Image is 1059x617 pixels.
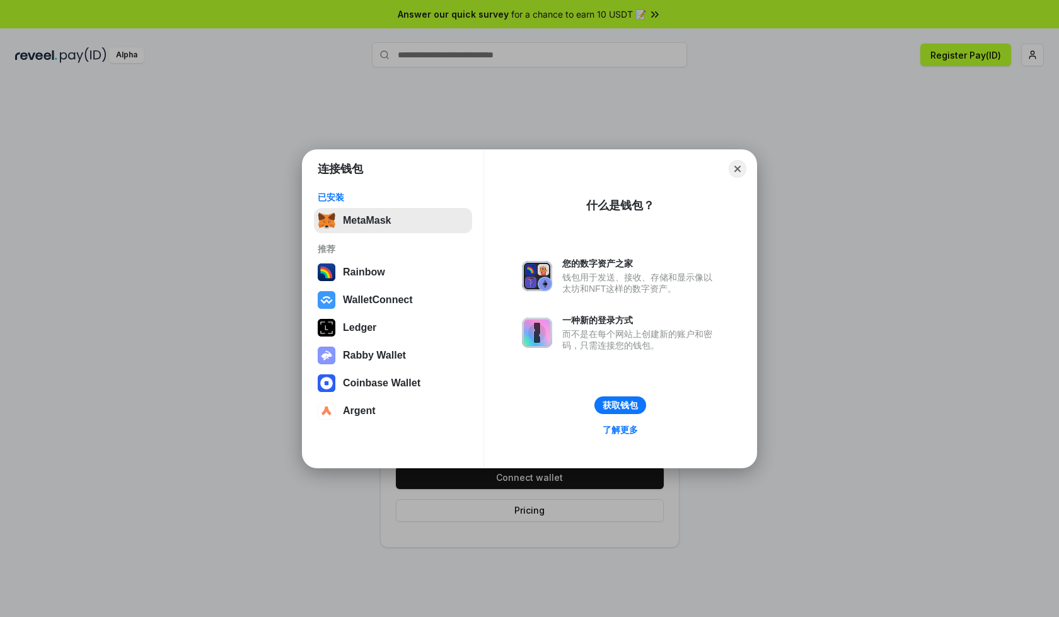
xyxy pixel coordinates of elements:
[562,314,719,326] div: 一种新的登录方式
[562,258,719,269] div: 您的数字资产之家
[318,374,335,392] img: svg+xml,%3Csvg%20width%3D%2228%22%20height%3D%2228%22%20viewBox%3D%220%200%2028%2028%22%20fill%3D...
[562,328,719,351] div: 而不是在每个网站上创建新的账户和密码，只需连接您的钱包。
[729,160,746,178] button: Close
[318,319,335,337] img: svg+xml,%3Csvg%20xmlns%3D%22http%3A%2F%2Fwww.w3.org%2F2000%2Fsvg%22%20width%3D%2228%22%20height%3...
[318,291,335,309] img: svg+xml,%3Csvg%20width%3D%2228%22%20height%3D%2228%22%20viewBox%3D%220%200%2028%2028%22%20fill%3D...
[522,318,552,348] img: svg+xml,%3Csvg%20xmlns%3D%22http%3A%2F%2Fwww.w3.org%2F2000%2Fsvg%22%20fill%3D%22none%22%20viewBox...
[586,198,654,213] div: 什么是钱包？
[594,396,646,414] button: 获取钱包
[343,215,391,226] div: MetaMask
[314,208,472,233] button: MetaMask
[318,347,335,364] img: svg+xml,%3Csvg%20xmlns%3D%22http%3A%2F%2Fwww.w3.org%2F2000%2Fsvg%22%20fill%3D%22none%22%20viewBox...
[343,322,376,333] div: Ledger
[343,405,376,417] div: Argent
[314,343,472,368] button: Rabby Wallet
[318,243,468,255] div: 推荐
[314,371,472,396] button: Coinbase Wallet
[343,267,385,278] div: Rainbow
[603,424,638,435] div: 了解更多
[318,212,335,229] img: svg+xml,%3Csvg%20fill%3D%22none%22%20height%3D%2233%22%20viewBox%3D%220%200%2035%2033%22%20width%...
[318,161,363,176] h1: 连接钱包
[314,315,472,340] button: Ledger
[318,263,335,281] img: svg+xml,%3Csvg%20width%3D%22120%22%20height%3D%22120%22%20viewBox%3D%220%200%20120%20120%22%20fil...
[595,422,645,438] a: 了解更多
[603,400,638,411] div: 获取钱包
[314,260,472,285] button: Rainbow
[318,402,335,420] img: svg+xml,%3Csvg%20width%3D%2228%22%20height%3D%2228%22%20viewBox%3D%220%200%2028%2028%22%20fill%3D...
[314,287,472,313] button: WalletConnect
[562,272,719,294] div: 钱包用于发送、接收、存储和显示像以太坊和NFT这样的数字资产。
[522,261,552,291] img: svg+xml,%3Csvg%20xmlns%3D%22http%3A%2F%2Fwww.w3.org%2F2000%2Fsvg%22%20fill%3D%22none%22%20viewBox...
[343,378,420,389] div: Coinbase Wallet
[314,398,472,424] button: Argent
[318,192,468,203] div: 已安装
[343,294,413,306] div: WalletConnect
[343,350,406,361] div: Rabby Wallet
